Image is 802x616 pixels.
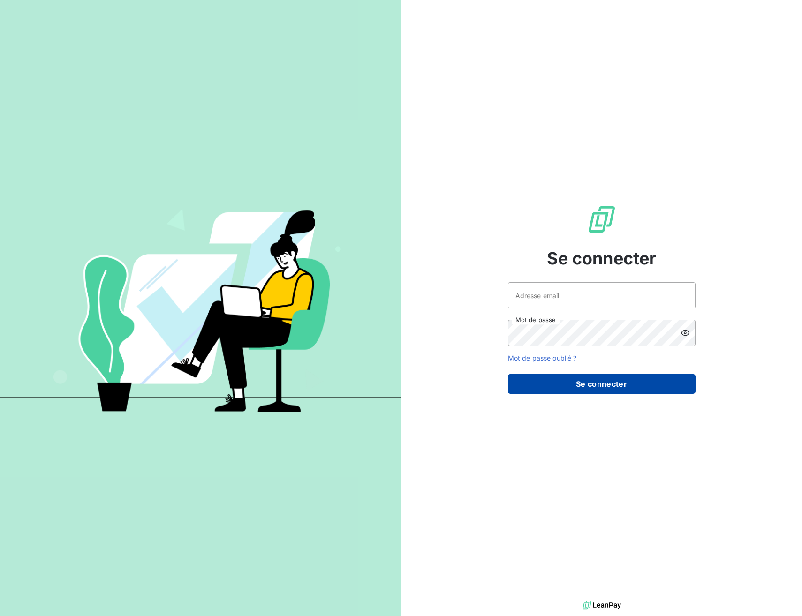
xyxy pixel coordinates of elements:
img: Logo LeanPay [587,204,617,234]
a: Mot de passe oublié ? [508,354,577,362]
input: placeholder [508,282,696,308]
button: Se connecter [508,374,696,394]
span: Se connecter [547,246,657,271]
img: logo [583,598,621,612]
